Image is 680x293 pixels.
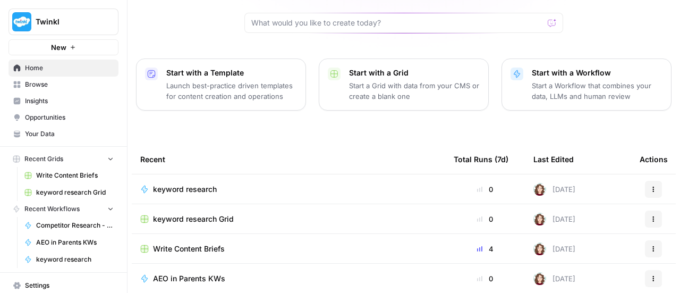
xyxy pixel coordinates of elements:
a: AEO in Parents KWs [140,273,437,284]
div: Actions [640,145,668,174]
img: 0t9clbwsleue4ene8ofzoko46kvx [533,242,546,255]
span: Twinkl [36,16,100,27]
button: Recent Grids [8,151,118,167]
div: 0 [454,273,516,284]
span: keyword research Grid [153,214,234,224]
p: Start with a Workflow [532,68,662,78]
a: keyword research [20,251,118,268]
span: keyword research Grid [36,188,114,197]
div: [DATE] [533,272,575,285]
span: Opportunities [25,113,114,122]
span: Recent Workflows [24,204,80,214]
span: Settings [25,281,114,290]
span: Write Content Briefs [153,244,225,254]
div: 0 [454,184,516,195]
a: AEO in Parents KWs [20,234,118,251]
div: Keywords by Traffic [117,63,179,70]
span: AEO in Parents KWs [36,238,114,247]
button: Start with a TemplateLaunch best-practice driven templates for content creation and operations [136,58,306,111]
a: Insights [8,93,118,110]
p: Start a Workflow that combines your data, LLMs and human review [532,80,662,102]
div: v 4.0.25 [30,17,52,26]
span: Competitor Research - Learn Splash [36,221,114,230]
img: logo_orange.svg [17,17,25,26]
button: Recent Workflows [8,201,118,217]
button: Start with a WorkflowStart a Workflow that combines your data, LLMs and human review [501,58,671,111]
div: [DATE] [533,183,575,196]
input: What would you like to create today? [251,18,543,28]
span: Browse [25,80,114,89]
a: keyword research Grid [20,184,118,201]
a: keyword research [140,184,437,195]
button: Start with a GridStart a Grid with data from your CMS or create a blank one [319,58,489,111]
div: [DATE] [533,242,575,255]
div: Recent [140,145,437,174]
p: Start a Grid with data from your CMS or create a blank one [349,80,480,102]
div: [DATE] [533,213,575,225]
img: 0t9clbwsleue4ene8ofzoko46kvx [533,272,546,285]
img: website_grey.svg [17,28,25,36]
img: tab_keywords_by_traffic_grey.svg [106,62,114,70]
span: AEO in Parents KWs [153,273,225,284]
p: Start with a Grid [349,68,480,78]
button: Workspace: Twinkl [8,9,118,35]
a: Write Content Briefs [20,167,118,184]
img: Twinkl Logo [12,12,31,31]
span: Insights [25,96,114,106]
a: keyword research Grid [140,214,437,224]
a: Opportunities [8,109,118,126]
span: Recent Grids [24,154,63,164]
div: Last Edited [533,145,574,174]
span: Your Data [25,129,114,139]
div: Domain Overview [40,63,95,70]
img: tab_domain_overview_orange.svg [29,62,37,70]
a: Write Content Briefs [140,244,437,254]
span: Home [25,63,114,73]
span: keyword research [36,255,114,264]
img: 0t9clbwsleue4ene8ofzoko46kvx [533,213,546,225]
span: New [51,42,66,53]
a: Browse [8,76,118,93]
div: Domain: [DOMAIN_NAME] [28,28,117,36]
div: 0 [454,214,516,224]
span: keyword research [153,184,217,195]
p: Launch best-practice driven templates for content creation and operations [166,80,297,102]
button: New [8,39,118,55]
a: Competitor Research - Learn Splash [20,217,118,234]
div: 4 [454,244,516,254]
img: 0t9clbwsleue4ene8ofzoko46kvx [533,183,546,196]
span: Write Content Briefs [36,171,114,180]
p: Start with a Template [166,68,297,78]
a: Your Data [8,125,118,143]
a: Home [8,60,118,77]
div: Total Runs (7d) [454,145,508,174]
